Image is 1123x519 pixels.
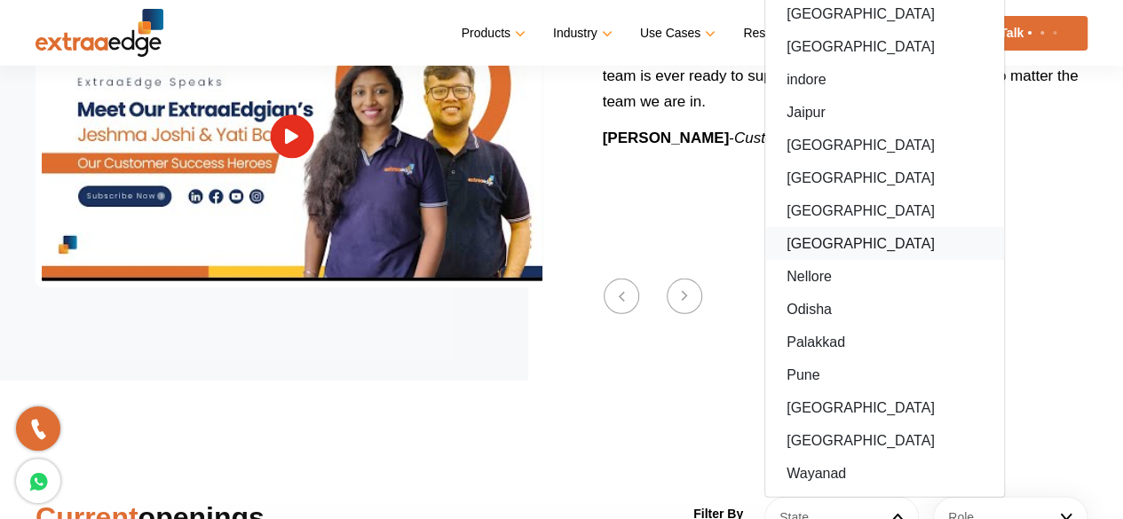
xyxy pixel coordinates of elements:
button: Previous [604,279,639,314]
a: [GEOGRAPHIC_DATA] [765,391,1004,424]
a: Jaipur [765,96,1004,129]
a: [GEOGRAPHIC_DATA] [765,194,1004,227]
a: Products [462,20,522,46]
a: Wayanad [765,457,1004,490]
a: indore [765,63,1004,96]
a: [GEOGRAPHIC_DATA] [765,161,1004,194]
a: [GEOGRAPHIC_DATA] [765,424,1004,457]
a: Use Cases [640,20,712,46]
a: Let’s Talk [941,16,1087,51]
a: Resources [743,20,814,46]
strong: [PERSON_NAME] [603,130,730,146]
a: [GEOGRAPHIC_DATA] [765,227,1004,260]
a: Pune [765,358,1004,391]
p: - [603,125,1088,151]
a: [GEOGRAPHIC_DATA] [765,30,1004,63]
a: Odisha [765,293,1004,326]
button: Next [667,279,702,314]
i: Customer Success Manager [734,130,924,146]
a: [GEOGRAPHIC_DATA] [765,129,1004,161]
a: Industry [553,20,609,46]
a: Nellore [765,260,1004,293]
a: Palakkad [765,326,1004,358]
